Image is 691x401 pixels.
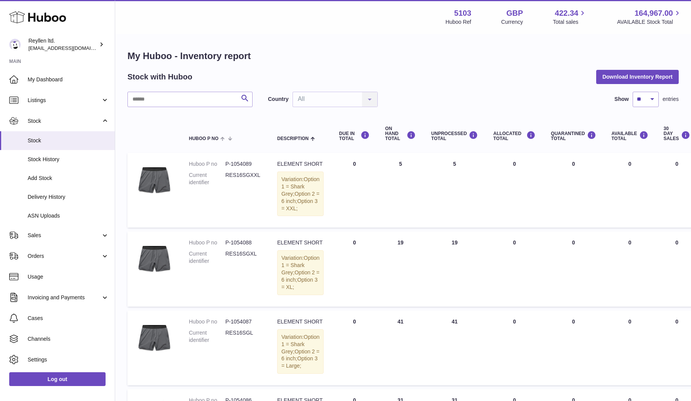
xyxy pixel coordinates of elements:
[189,172,225,186] dt: Current identifier
[277,329,324,374] div: Variation:
[615,96,629,103] label: Show
[225,239,262,246] dd: P-1054088
[28,315,109,322] span: Cases
[553,18,587,26] span: Total sales
[385,126,416,142] div: ON HAND Total
[281,176,319,197] span: Option 1 = Shark Grey;
[189,136,218,141] span: Huboo P no
[486,310,543,385] td: 0
[553,8,587,26] a: 422.34 Total sales
[277,136,309,141] span: Description
[28,37,98,52] div: Reyllen ltd.
[277,172,324,216] div: Variation:
[28,137,109,144] span: Stock
[28,212,109,219] span: ASN Uploads
[225,172,262,186] dd: RES16SGXXL
[28,356,109,363] span: Settings
[331,231,377,306] td: 0
[506,8,523,18] strong: GBP
[189,250,225,265] dt: Current identifier
[28,252,101,260] span: Orders
[635,8,673,18] span: 164,967.00
[663,96,679,103] span: entries
[281,277,317,290] span: Option 3 = XL;
[9,372,106,386] a: Log out
[127,50,679,62] h1: My Huboo - Inventory report
[377,231,423,306] td: 19
[612,131,648,141] div: AVAILABLE Total
[189,329,225,344] dt: Current identifier
[28,97,101,104] span: Listings
[423,231,486,306] td: 19
[277,239,324,246] div: ELEMENT SHORT
[281,269,319,283] span: Option 2 = 6 inch;
[277,318,324,325] div: ELEMENT SHORT
[664,126,690,142] div: 30 DAY SALES
[596,70,679,84] button: Download Inventory Report
[617,8,682,26] a: 164,967.00 AVAILABLE Stock Total
[28,117,101,125] span: Stock
[225,160,262,168] dd: P-1054089
[377,310,423,385] td: 41
[225,250,262,265] dd: RES16SGXL
[28,193,109,201] span: Delivery History
[189,318,225,325] dt: Huboo P no
[281,198,317,211] span: Option 3 = XXL;
[281,355,317,369] span: Option 3 = Large;
[135,160,174,199] img: product image
[277,160,324,168] div: ELEMENT SHORT
[423,310,486,385] td: 41
[454,8,471,18] strong: 5103
[281,191,319,204] span: Option 2 = 6 inch;
[617,18,682,26] span: AVAILABLE Stock Total
[28,273,109,281] span: Usage
[189,160,225,168] dt: Huboo P no
[28,232,101,239] span: Sales
[277,250,324,295] div: Variation:
[135,239,174,277] img: product image
[572,239,575,246] span: 0
[604,153,656,228] td: 0
[501,18,523,26] div: Currency
[281,255,319,276] span: Option 1 = Shark Grey;
[225,329,262,344] dd: RES16SGL
[281,334,319,355] span: Option 1 = Shark Grey;
[28,45,113,51] span: [EMAIL_ADDRESS][DOMAIN_NAME]
[225,318,262,325] dd: P-1054087
[28,76,109,83] span: My Dashboard
[604,231,656,306] td: 0
[493,131,536,141] div: ALLOCATED Total
[604,310,656,385] td: 0
[423,153,486,228] td: 5
[268,96,289,103] label: Country
[127,72,192,82] h2: Stock with Huboo
[28,335,109,343] span: Channels
[377,153,423,228] td: 5
[189,239,225,246] dt: Huboo P no
[9,39,21,50] img: reyllen@reyllen.com
[446,18,471,26] div: Huboo Ref
[28,294,101,301] span: Invoicing and Payments
[281,348,319,362] span: Option 2 = 6 inch;
[572,318,575,325] span: 0
[135,318,174,356] img: product image
[486,231,543,306] td: 0
[339,131,370,141] div: DUE IN TOTAL
[331,153,377,228] td: 0
[486,153,543,228] td: 0
[28,175,109,182] span: Add Stock
[555,8,578,18] span: 422.34
[28,156,109,163] span: Stock History
[572,161,575,167] span: 0
[551,131,596,141] div: QUARANTINED Total
[331,310,377,385] td: 0
[431,131,478,141] div: UNPROCESSED Total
